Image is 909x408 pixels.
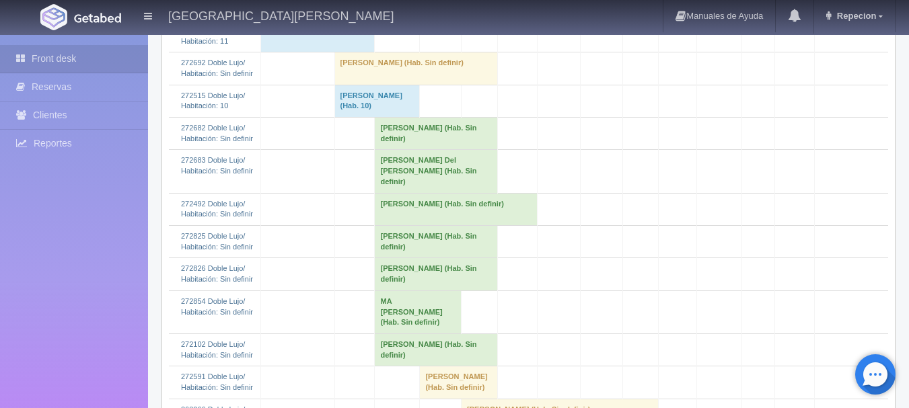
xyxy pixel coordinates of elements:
[168,7,394,24] h4: [GEOGRAPHIC_DATA][PERSON_NAME]
[375,258,497,290] td: [PERSON_NAME] (Hab. Sin definir)
[181,340,253,359] a: 272102 Doble Lujo/Habitación: Sin definir
[334,52,497,85] td: [PERSON_NAME] (Hab. Sin definir)
[40,4,67,30] img: Getabed
[181,200,253,218] a: 272492 Doble Lujo/Habitación: Sin definir
[181,297,253,316] a: 272854 Doble Lujo/Habitación: Sin definir
[375,333,497,366] td: [PERSON_NAME] (Hab. Sin definir)
[834,11,877,21] span: Repecion
[420,366,497,399] td: [PERSON_NAME] (Hab. Sin definir)
[181,124,253,142] a: 272682 Doble Lujo/Habitación: Sin definir
[181,58,253,77] a: 272692 Doble Lujo/Habitación: Sin definir
[375,118,497,150] td: [PERSON_NAME] (Hab. Sin definir)
[181,232,253,251] a: 272825 Doble Lujo/Habitación: Sin definir
[261,19,375,52] td: [PERSON_NAME] (Hab. 11)
[375,150,497,193] td: [PERSON_NAME] Del [PERSON_NAME] (Hab. Sin definir)
[181,264,253,283] a: 272826 Doble Lujo/Habitación: Sin definir
[74,13,121,23] img: Getabed
[181,156,253,175] a: 272683 Doble Lujo/Habitación: Sin definir
[334,85,420,117] td: [PERSON_NAME] (Hab. 10)
[181,91,245,110] a: 272515 Doble Lujo/Habitación: 10
[375,290,462,333] td: MA [PERSON_NAME] (Hab. Sin definir)
[181,372,253,391] a: 272591 Doble Lujo/Habitación: Sin definir
[375,225,497,257] td: [PERSON_NAME] (Hab. Sin definir)
[181,26,245,45] a: 272742 Doble Lujo/Habitación: 11
[375,193,538,225] td: [PERSON_NAME] (Hab. Sin definir)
